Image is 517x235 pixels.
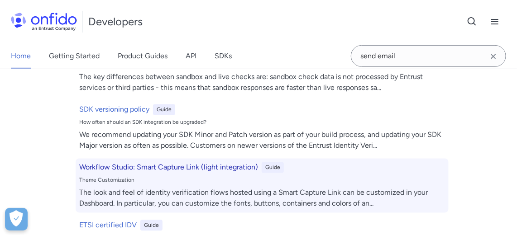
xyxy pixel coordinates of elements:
[489,16,500,27] svg: Open navigation menu button
[79,177,445,184] div: Theme Customization
[88,14,143,29] h1: Developers
[79,104,149,115] h6: SDK versioning policy
[11,43,31,69] a: Home
[118,43,168,69] a: Product Guides
[488,51,499,62] svg: Clear search field button
[5,208,28,230] button: Abrir preferencias
[79,220,137,231] h6: ETSI certified IDV
[79,130,445,151] div: We recommend updating your SDK Minor and Patch version as part of your build process, and updatin...
[5,208,28,230] div: Preferencias de cookies
[483,10,506,33] button: Open navigation menu button
[76,159,449,213] a: Workflow Studio: Smart Capture Link (light integration)GuideTheme CustomizationThe look and feel ...
[351,45,506,67] input: Onfido search input field
[11,13,77,31] img: Onfido Logo
[79,119,445,126] div: How often should an SDK integration be upgraded?
[79,162,258,173] h6: Workflow Studio: Smart Capture Link (light integration)
[76,43,449,97] a: API v2APISandbox testing > Sandbox and live differencesThe key differences between sandbox and li...
[153,104,175,115] div: Guide
[49,43,100,69] a: Getting Started
[140,220,163,231] div: Guide
[262,162,284,173] div: Guide
[76,101,449,155] a: SDK versioning policyGuideHow often should an SDK integration be upgraded?We recommend updating y...
[79,72,445,94] div: The key differences between sandbox and live checks are: sandbox check data is not processed by E...
[461,10,483,33] button: Open search button
[467,16,478,27] svg: Open search button
[79,188,445,209] div: The look and feel of identity verification flows hosted using a Smart Capture Link can be customi...
[215,43,232,69] a: SDKs
[186,43,196,69] a: API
